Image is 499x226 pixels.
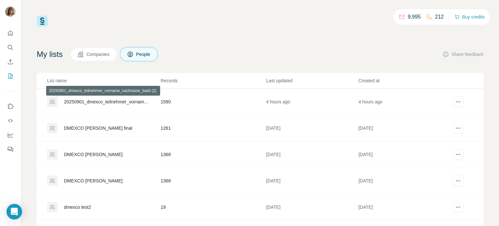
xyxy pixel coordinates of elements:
button: Search [5,42,16,53]
td: [DATE] [266,115,358,141]
button: Feedback [5,143,16,155]
button: Use Surfe API [5,115,16,126]
td: [DATE] [266,194,358,220]
div: DMEXCO [PERSON_NAME] final [64,125,132,131]
div: dmexco test2 [64,204,91,210]
div: DMEXCO [PERSON_NAME] [64,178,122,184]
p: Created at [358,77,450,84]
button: actions [453,149,463,160]
button: actions [453,202,463,212]
p: 212 [435,13,444,21]
td: [DATE] [266,168,358,194]
button: Share feedback [442,51,483,58]
h4: My lists [37,49,63,60]
td: 19 [160,194,266,220]
span: Companies [86,51,110,58]
td: 4 hours ago [266,89,358,115]
p: 9,995 [408,13,421,21]
button: Dashboard [5,129,16,141]
td: 1368 [160,141,266,168]
button: actions [453,176,463,186]
td: [DATE] [358,115,450,141]
td: 1368 [160,168,266,194]
img: Surfe Logo [37,16,48,27]
button: My lists [5,70,16,82]
p: Last updated [266,77,358,84]
button: actions [453,97,463,107]
span: People [136,51,151,58]
p: Records [161,77,266,84]
img: Avatar [5,7,16,17]
td: [DATE] [266,141,358,168]
td: 4 hours ago [358,89,450,115]
button: Buy credits [454,12,485,21]
td: 1590 [160,89,266,115]
button: actions [453,123,463,133]
td: 1261 [160,115,266,141]
p: List name [47,77,160,84]
td: [DATE] [358,194,450,220]
button: Quick start [5,27,16,39]
button: Enrich CSV [5,56,16,68]
td: [DATE] [358,168,450,194]
div: 20250901_dmexco_teilnehmer_vorname_nachname_basti (2) [64,99,150,105]
button: Use Surfe on LinkedIn [5,100,16,112]
div: Open Intercom Messenger [6,204,22,219]
td: [DATE] [358,141,450,168]
div: DMEXCO [PERSON_NAME] [64,151,122,158]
